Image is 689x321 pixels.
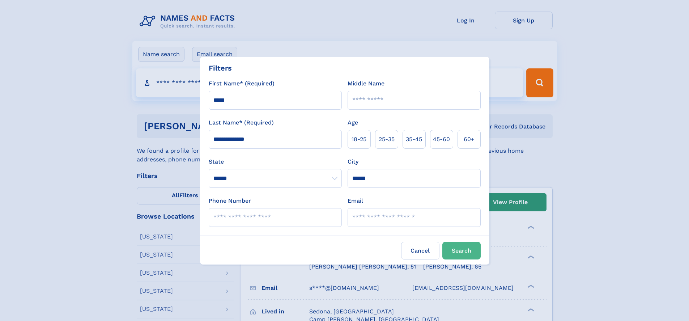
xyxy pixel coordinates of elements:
label: Last Name* (Required) [209,118,274,127]
div: Filters [209,63,232,73]
label: Middle Name [348,79,384,88]
label: Age [348,118,358,127]
label: City [348,157,358,166]
span: 45‑60 [433,135,450,144]
span: 25‑35 [379,135,395,144]
span: 35‑45 [406,135,422,144]
span: 60+ [464,135,475,144]
label: Cancel [401,242,439,259]
span: 18‑25 [352,135,366,144]
label: Email [348,197,363,205]
label: First Name* (Required) [209,79,275,88]
button: Search [442,242,481,259]
label: Phone Number [209,197,251,205]
label: State [209,157,342,166]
